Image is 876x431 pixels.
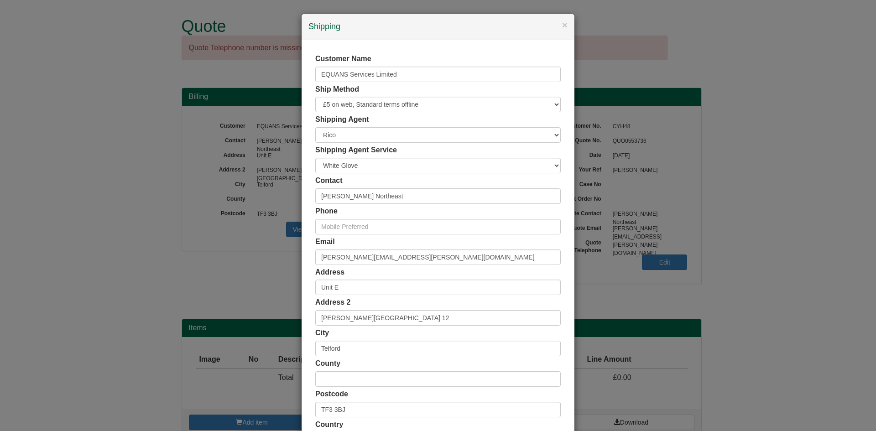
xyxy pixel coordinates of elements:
[562,20,568,30] button: ×
[315,54,371,64] label: Customer Name
[315,420,343,430] label: Country
[308,21,568,33] h4: Shipping
[315,206,338,217] label: Phone
[315,145,397,156] label: Shipping Agent Service
[315,237,335,247] label: Email
[315,297,350,308] label: Address 2
[315,219,561,234] input: Mobile Preferred
[315,389,348,400] label: Postcode
[315,114,369,125] label: Shipping Agent
[315,267,344,278] label: Address
[315,176,343,186] label: Contact
[315,328,329,338] label: City
[315,84,359,95] label: Ship Method
[315,358,340,369] label: County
